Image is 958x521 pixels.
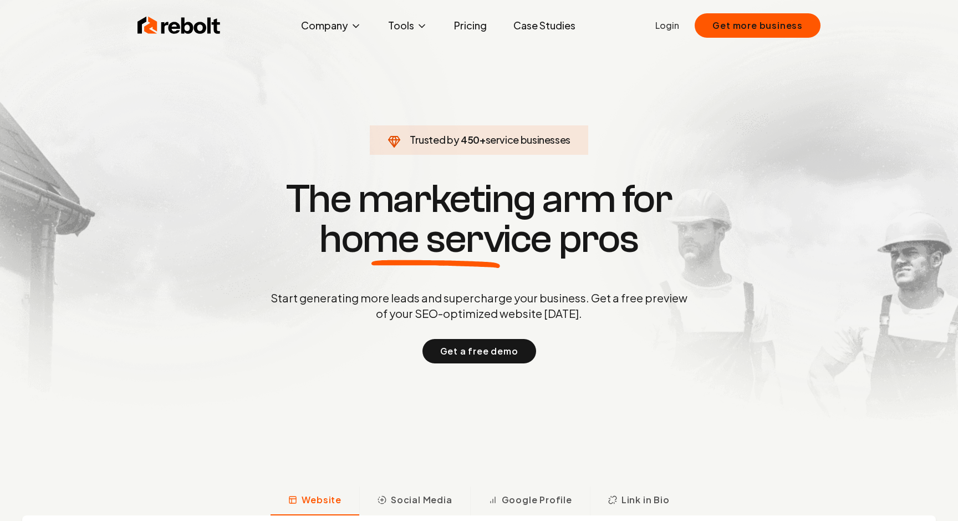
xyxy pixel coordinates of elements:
[319,219,552,259] span: home service
[461,132,480,148] span: 450
[268,290,690,321] p: Start generating more leads and supercharge your business. Get a free preview of your SEO-optimiz...
[359,487,470,515] button: Social Media
[486,133,571,146] span: service businesses
[302,493,342,507] span: Website
[502,493,572,507] span: Google Profile
[422,339,536,363] button: Get a free demo
[655,19,679,32] a: Login
[271,487,359,515] button: Website
[445,14,496,37] a: Pricing
[470,487,590,515] button: Google Profile
[505,14,584,37] a: Case Studies
[480,133,486,146] span: +
[379,14,436,37] button: Tools
[391,493,452,507] span: Social Media
[137,14,221,37] img: Rebolt Logo
[292,14,370,37] button: Company
[213,179,745,259] h1: The marketing arm for pros
[695,13,821,38] button: Get more business
[410,133,459,146] span: Trusted by
[621,493,670,507] span: Link in Bio
[590,487,687,515] button: Link in Bio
